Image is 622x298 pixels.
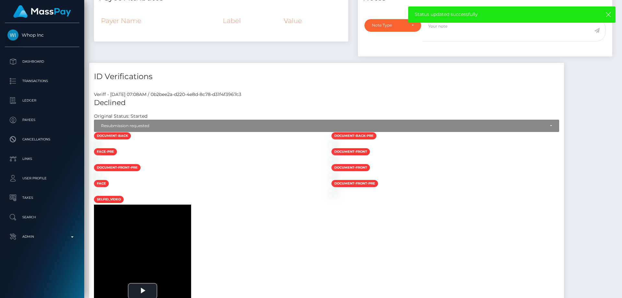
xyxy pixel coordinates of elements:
[7,76,77,86] p: Transactions
[5,73,79,89] a: Transactions
[5,54,79,70] a: Dashboard
[331,148,370,155] span: document-front
[415,11,588,18] span: Status updated successfully
[94,158,99,163] img: 2007cdfe-a16e-4d34-98c1-85f09d9df8f2
[7,232,77,242] p: Admin
[331,174,337,179] img: c40bec60-6424-4d2a-8511-3f088556a923
[94,142,99,147] img: 5735027a-a4c2-4c1b-8b09-ba85e89c1713
[94,180,109,187] span: face
[364,19,421,31] button: Note Type
[7,193,77,203] p: Taxes
[331,180,378,187] span: document-front-pre
[7,30,18,41] img: Whop Inc
[101,123,545,128] div: Resubmission requested
[94,132,131,139] span: document-back
[94,196,124,203] span: selfid_video
[13,5,71,18] img: MassPay Logo
[94,164,141,171] span: document-front-pre
[5,32,79,38] span: Whop Inc
[94,190,99,195] img: 3834c897-5d82-41b2-afcb-dd1fdb988f8f
[331,142,337,147] img: a89e9352-fd65-48be-836d-c12c74699d5b
[282,12,343,30] th: Value
[331,158,337,163] img: bea081a7-cdfe-4711-a32d-c1cfcaa6dba0
[5,151,79,167] a: Links
[94,71,559,82] h4: ID Verifications
[7,154,77,164] p: Links
[7,96,77,105] p: Ledger
[5,190,79,206] a: Taxes
[94,120,559,132] button: Resubmission requested
[94,174,99,179] img: cec5ae2a-56de-4601-ae40-4e6f7d2ea896
[7,173,77,183] p: User Profile
[94,148,117,155] span: face-pre
[221,12,282,30] th: Label
[89,91,564,98] div: Veriff - [DATE] 07:08AM / 0b2bee2a-d220-4e8d-8c78-d31f4f3967c3
[7,115,77,125] p: Payees
[5,92,79,109] a: Ledger
[94,98,559,108] h5: Declined
[7,57,77,66] p: Dashboard
[5,170,79,186] a: User Profile
[7,212,77,222] p: Search
[5,112,79,128] a: Payees
[94,113,147,119] h7: Original Status: Started
[5,209,79,225] a: Search
[372,23,406,28] div: Note Type
[5,229,79,245] a: Admin
[7,135,77,144] p: Cancellations
[5,131,79,148] a: Cancellations
[331,132,376,139] span: document-back-pre
[331,164,370,171] span: document-front
[99,12,221,30] th: Payer Name
[331,190,337,195] img: 73432492-232b-4d80-b14e-8143317dba3f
